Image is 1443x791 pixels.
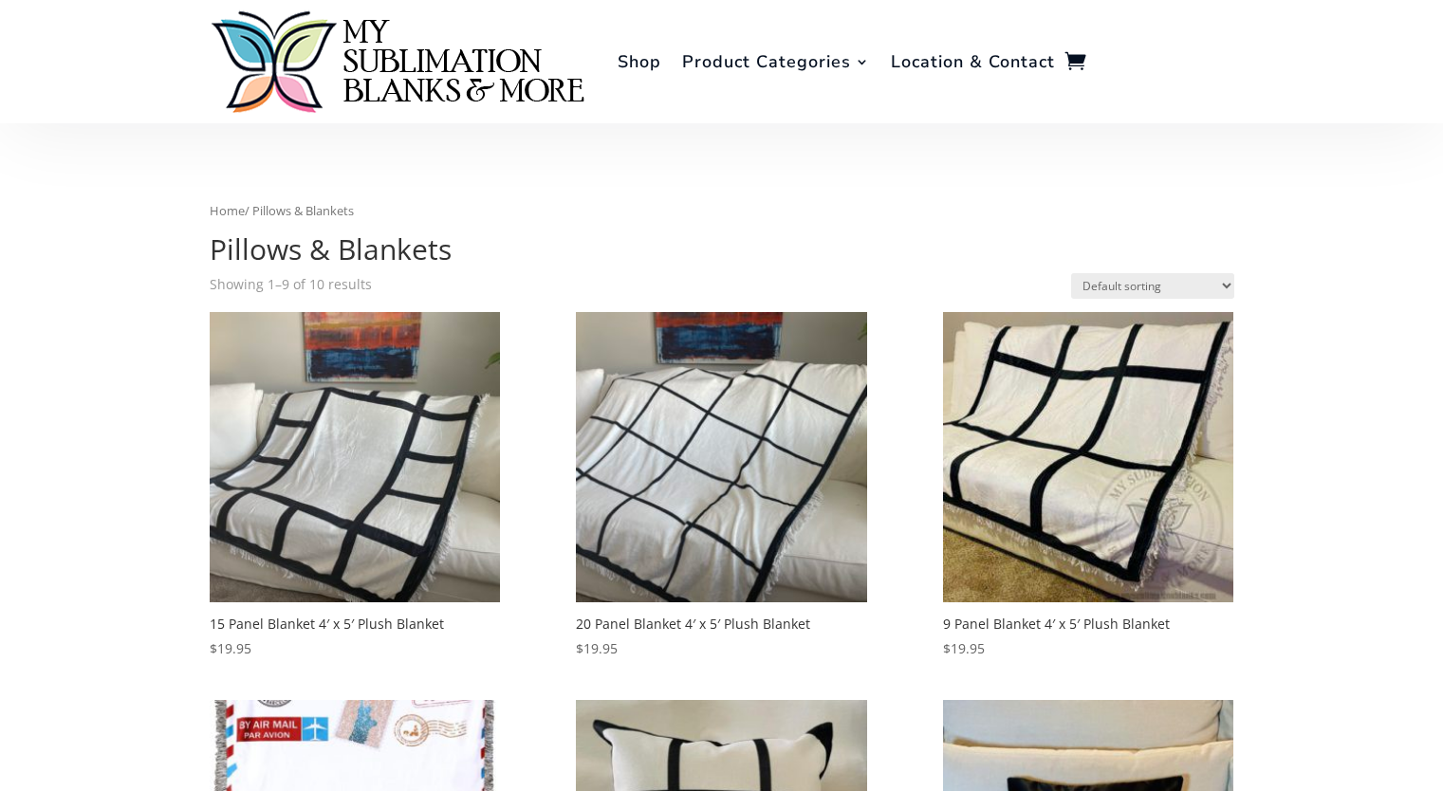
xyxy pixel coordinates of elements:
[210,273,372,296] p: Showing 1–9 of 10 results
[943,611,1233,637] h2: 9 Panel Blanket 4′ x 5′ Plush Blanket
[1071,273,1234,299] select: Shop order
[210,312,500,660] a: 15 Panel Blanket 4' x 5' Plush Blanket15 Panel Blanket 4′ x 5′ Plush Blanket $19.95
[943,312,1233,660] a: 9 Panel Blanket 4' x 5' Plush Blanket9 Panel Blanket 4′ x 5′ Plush Blanket $19.95
[576,639,618,657] bdi: 19.95
[576,611,866,637] h2: 20 Panel Blanket 4′ x 5′ Plush Blanket
[891,5,1055,119] a: Location & Contact
[210,611,500,637] h2: 15 Panel Blanket 4′ x 5′ Plush Blanket
[576,312,866,602] img: 20 Panel Blanket 4' x 5' Plush Blanket
[618,5,661,119] a: Shop
[682,5,870,119] a: Product Categories
[210,202,245,219] a: Home
[576,312,866,660] a: 20 Panel Blanket 4' x 5' Plush Blanket20 Panel Blanket 4′ x 5′ Plush Blanket $19.95
[210,312,500,602] img: 15 Panel Blanket 4' x 5' Plush Blanket
[576,639,583,657] span: $
[943,639,985,657] bdi: 19.95
[210,639,217,657] span: $
[943,312,1233,602] img: 9 Panel Blanket 4' x 5' Plush Blanket
[210,235,1234,273] h1: Pillows & Blankets
[210,200,1234,223] nav: Breadcrumb
[943,639,951,657] span: $
[210,639,251,657] bdi: 19.95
